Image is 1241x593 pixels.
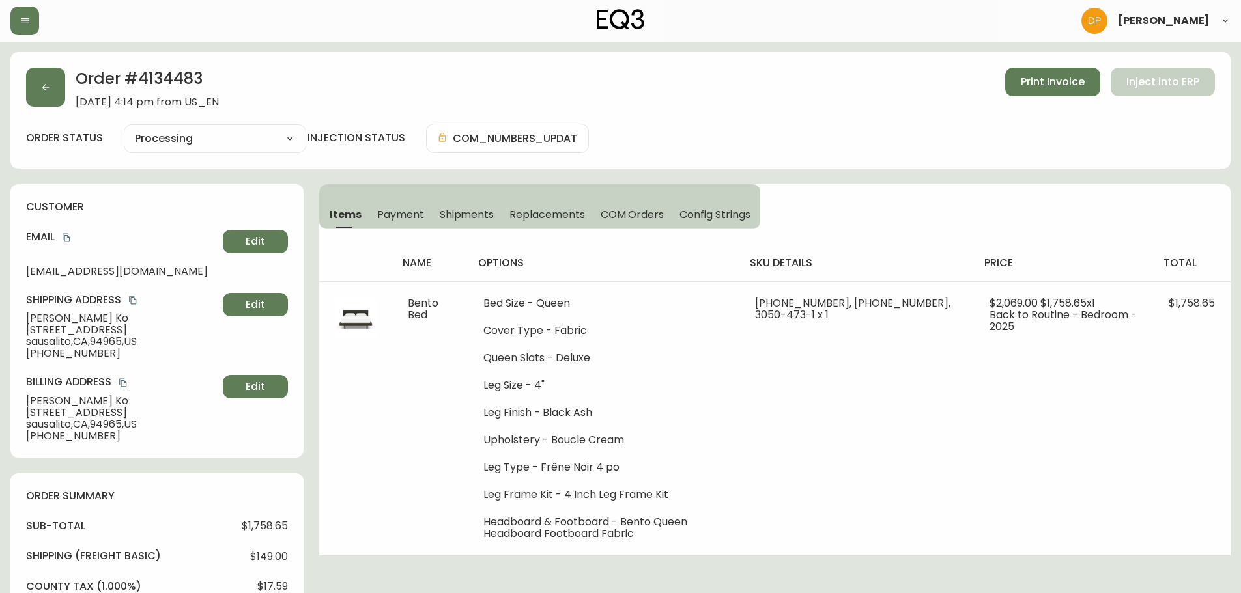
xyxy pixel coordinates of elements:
h4: sku details [750,256,963,270]
button: copy [126,294,139,307]
span: $1,758.65 x 1 [1040,296,1095,310]
span: $1,758.65 [1169,296,1215,310]
span: Bento Bed [408,296,438,322]
li: Leg Size - 4" [483,379,724,391]
span: Print Invoice [1021,75,1085,89]
li: Leg Finish - Black Ash [483,407,724,419]
h4: injection status [307,131,405,145]
span: Shipments [440,208,494,221]
h4: Shipping Address [26,293,218,307]
span: Edit [246,297,265,312]
button: Edit [223,375,288,398]
span: [PHONE_NUMBER] [26,430,218,442]
span: [STREET_ADDRESS] [26,324,218,336]
span: $149.00 [250,551,288,562]
img: logo [597,9,645,30]
button: copy [60,231,73,244]
span: Back to Routine - Bedroom - 2025 [990,307,1137,334]
h4: order summary [26,489,288,503]
label: order status [26,131,103,145]
span: Edit [246,234,265,249]
span: [PHONE_NUMBER] [26,348,218,359]
li: Bed Size - Queen [483,297,724,309]
span: [PERSON_NAME] Ko [26,395,218,407]
span: Config Strings [679,208,750,221]
button: Edit [223,293,288,316]
span: COM Orders [601,208,664,221]
span: $2,069.00 [990,296,1038,310]
img: b0154ba12ae69382d64d2f3159806b19 [1081,8,1107,34]
h4: Email [26,230,218,244]
span: [EMAIL_ADDRESS][DOMAIN_NAME] [26,266,218,277]
button: Print Invoice [1005,68,1100,96]
span: [STREET_ADDRESS] [26,407,218,419]
h4: total [1163,256,1220,270]
button: Edit [223,230,288,253]
h4: name [403,256,457,270]
li: Upholstery - Boucle Cream [483,434,724,446]
span: [PERSON_NAME] Ko [26,312,218,324]
h4: Billing Address [26,375,218,389]
h4: options [478,256,729,270]
h4: customer [26,200,288,214]
span: sausalito , CA , 94965 , US [26,336,218,348]
span: [PHONE_NUMBER], [PHONE_NUMBER], 3050-473-1 x 1 [755,296,950,322]
span: Items [330,208,362,221]
h2: Order # 4134483 [76,68,219,96]
li: Queen Slats - Deluxe [483,352,724,364]
button: copy [117,376,130,389]
li: Leg Frame Kit - 4 Inch Leg Frame Kit [483,489,724,501]
span: $17.59 [257,581,288,592]
span: Payment [377,208,424,221]
h4: Shipping ( Freight Basic ) [26,549,161,563]
span: sausalito , CA , 94965 , US [26,419,218,430]
li: Cover Type - Fabric [483,325,724,337]
li: Leg Type - Frêne Noir 4 po [483,462,724,473]
span: $1,758.65 [242,520,288,532]
h4: sub-total [26,519,85,533]
span: Edit [246,379,265,394]
img: 27b59bf5-a1ac-46ca-b5cd-b5cc16908ac8.jpg [335,297,377,339]
span: [PERSON_NAME] [1118,16,1210,26]
span: Replacements [509,208,584,221]
h4: price [984,256,1143,270]
span: [DATE] 4:14 pm from US_EN [76,96,219,108]
li: Headboard & Footboard - Bento Queen Headboard Footboard Fabric [483,516,724,540]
